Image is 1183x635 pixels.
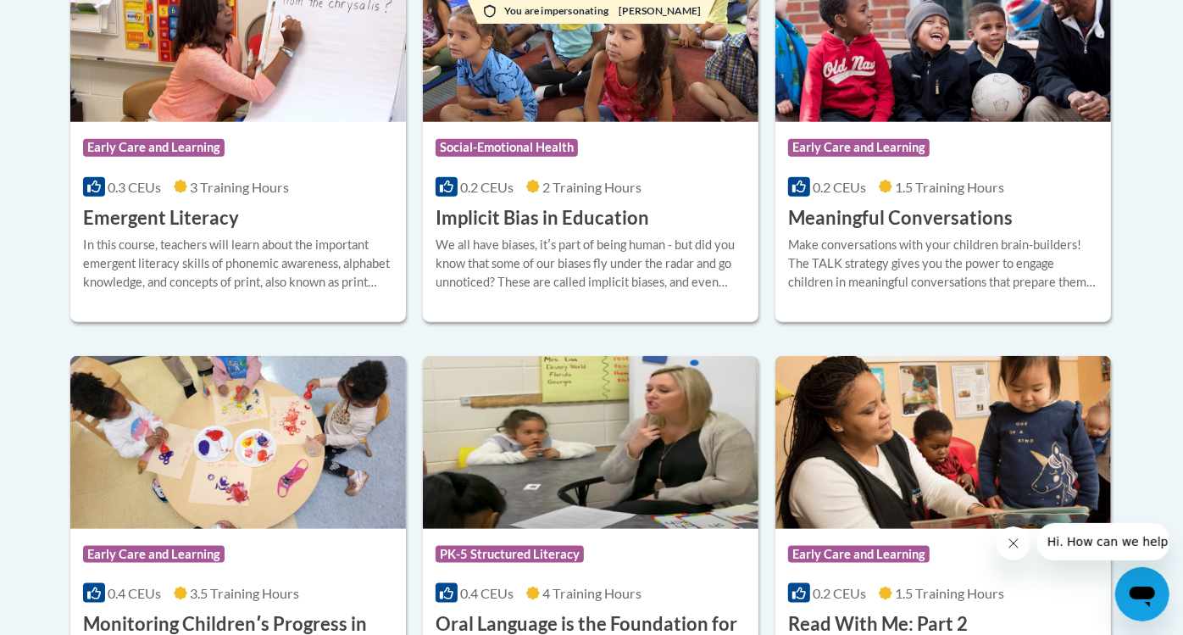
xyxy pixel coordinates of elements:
[788,546,930,563] span: Early Care and Learning
[83,546,225,563] span: Early Care and Learning
[895,585,1004,601] span: 1.5 Training Hours
[460,585,514,601] span: 0.4 CEUs
[813,179,866,195] span: 0.2 CEUs
[1037,523,1169,560] iframe: Message from company
[542,585,641,601] span: 4 Training Hours
[70,356,406,529] img: Course Logo
[436,205,649,231] h3: Implicit Bias in Education
[108,585,161,601] span: 0.4 CEUs
[83,236,393,292] div: In this course, teachers will learn about the important emergent literacy skills of phonemic awar...
[83,139,225,156] span: Early Care and Learning
[190,585,299,601] span: 3.5 Training Hours
[788,205,1013,231] h3: Meaningful Conversations
[190,179,289,195] span: 3 Training Hours
[775,356,1111,529] img: Course Logo
[542,179,641,195] span: 2 Training Hours
[436,139,578,156] span: Social-Emotional Health
[436,236,746,292] div: We all have biases, itʹs part of being human - but did you know that some of our biases fly under...
[436,546,584,563] span: PK-5 Structured Literacy
[997,526,1030,560] iframe: Close message
[423,356,758,529] img: Course Logo
[83,205,239,231] h3: Emergent Literacy
[10,12,137,25] span: Hi. How can we help?
[460,179,514,195] span: 0.2 CEUs
[788,139,930,156] span: Early Care and Learning
[895,179,1004,195] span: 1.5 Training Hours
[788,236,1098,292] div: Make conversations with your children brain-builders! The TALK strategy gives you the power to en...
[813,585,866,601] span: 0.2 CEUs
[1115,567,1169,621] iframe: Button to launch messaging window
[108,179,161,195] span: 0.3 CEUs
